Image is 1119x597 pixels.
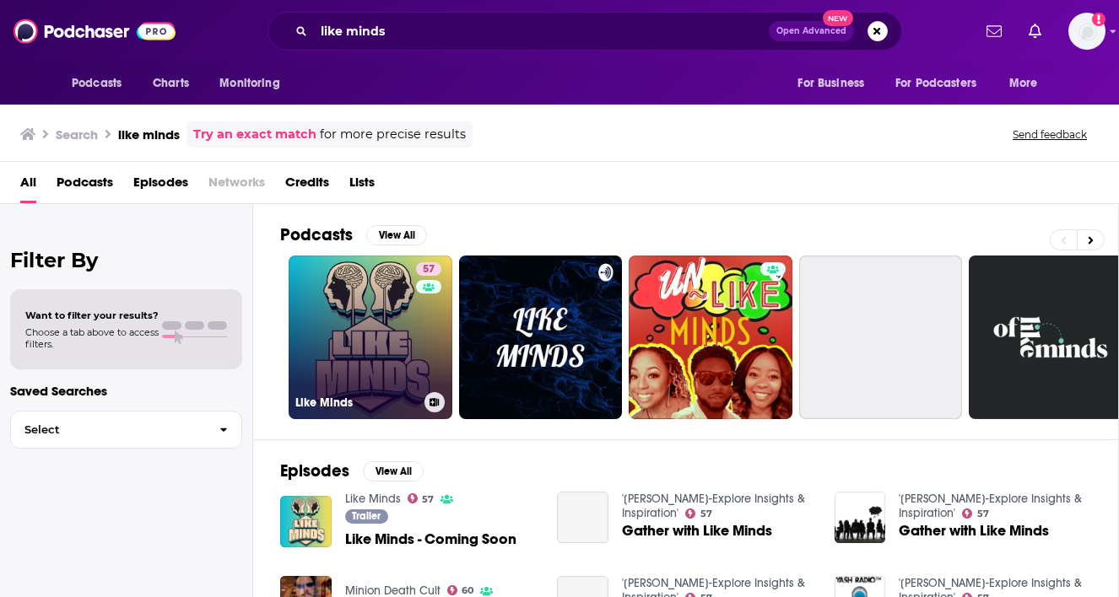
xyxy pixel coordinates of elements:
[219,72,279,95] span: Monitoring
[363,461,424,481] button: View All
[57,169,113,203] a: Podcasts
[153,72,189,95] span: Charts
[462,587,473,594] span: 60
[980,17,1008,46] a: Show notifications dropdown
[11,424,206,435] span: Select
[1092,13,1105,26] svg: Add a profile image
[345,492,401,506] a: Like Minds
[416,262,441,276] a: 57
[10,248,242,272] h2: Filter By
[349,169,375,203] a: Lists
[899,492,1082,520] a: 'Yash Qaraah-Explore Insights & Inspiration'
[72,72,122,95] span: Podcasts
[345,532,516,546] a: Like Minds - Coming Soon
[1022,17,1048,46] a: Show notifications dropdown
[60,67,143,99] button: open menu
[280,496,332,547] img: Like Minds - Coming Soon
[1008,127,1092,142] button: Send feedback
[142,67,199,99] a: Charts
[423,261,435,278] span: 57
[835,492,886,543] img: Gather with Like Minds
[997,67,1059,99] button: open menu
[280,460,424,481] a: EpisodesView All
[268,12,902,51] div: Search podcasts, credits, & more...
[10,411,242,449] button: Select
[977,510,989,518] span: 57
[823,10,853,26] span: New
[352,511,381,521] span: Trailer
[447,585,474,595] a: 60
[422,496,434,503] span: 57
[366,225,427,245] button: View All
[408,493,435,503] a: 57
[1009,72,1038,95] span: More
[622,492,805,520] a: 'Yash Qaraah-Explore Insights & Inspiration'
[295,395,418,410] h3: Like Minds
[10,383,242,399] p: Saved Searches
[20,169,36,203] a: All
[289,255,452,419] a: 57Like Minds
[133,169,188,203] a: Episodes
[557,492,608,543] a: Gather with Like Minds
[1068,13,1105,50] img: User Profile
[899,524,1049,538] a: Gather with Like Minds
[280,224,427,245] a: PodcastsView All
[56,126,98,143] h3: Search
[25,326,159,350] span: Choose a tab above to access filters.
[280,460,349,481] h2: Episodes
[208,67,301,99] button: open menu
[280,224,353,245] h2: Podcasts
[884,67,1001,99] button: open menu
[1068,13,1105,50] button: Show profile menu
[776,27,846,35] span: Open Advanced
[700,510,712,518] span: 57
[962,508,989,519] a: 57
[1068,13,1105,50] span: Logged in as jackiemayer
[786,67,885,99] button: open menu
[193,125,316,144] a: Try an exact match
[320,125,466,144] span: for more precise results
[118,126,180,143] h3: like minds
[314,18,769,45] input: Search podcasts, credits, & more...
[797,72,864,95] span: For Business
[285,169,329,203] a: Credits
[895,72,976,95] span: For Podcasters
[25,309,159,321] span: Want to filter your results?
[769,21,854,41] button: Open AdvancedNew
[685,508,712,519] a: 57
[208,169,265,203] span: Networks
[622,524,772,538] a: Gather with Like Minds
[14,15,176,47] img: Podchaser - Follow, Share and Rate Podcasts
